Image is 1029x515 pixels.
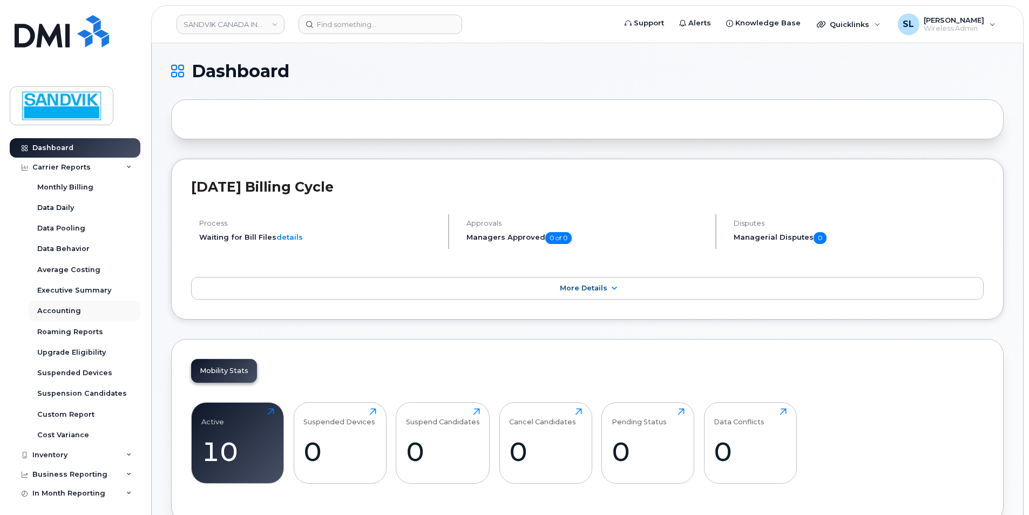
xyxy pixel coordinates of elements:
[303,408,376,477] a: Suspended Devices0
[509,408,576,426] div: Cancel Candidates
[714,408,787,477] a: Data Conflicts0
[201,408,274,477] a: Active10
[199,219,439,227] h4: Process
[814,232,827,244] span: 0
[612,408,685,477] a: Pending Status0
[276,233,303,241] a: details
[191,179,984,195] h2: [DATE] Billing Cycle
[201,408,224,426] div: Active
[199,232,439,242] li: Waiting for Bill Files
[406,408,480,426] div: Suspend Candidates
[734,219,984,227] h4: Disputes
[201,436,274,467] div: 10
[734,232,984,244] h5: Managerial Disputes
[303,436,376,467] div: 0
[509,436,582,467] div: 0
[466,219,706,227] h4: Approvals
[509,408,582,477] a: Cancel Candidates0
[545,232,572,244] span: 0 of 0
[466,232,706,244] h5: Managers Approved
[303,408,375,426] div: Suspended Devices
[612,408,667,426] div: Pending Status
[192,63,289,79] span: Dashboard
[714,436,787,467] div: 0
[406,408,480,477] a: Suspend Candidates0
[612,436,685,467] div: 0
[560,284,607,292] span: More Details
[406,436,480,467] div: 0
[714,408,764,426] div: Data Conflicts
